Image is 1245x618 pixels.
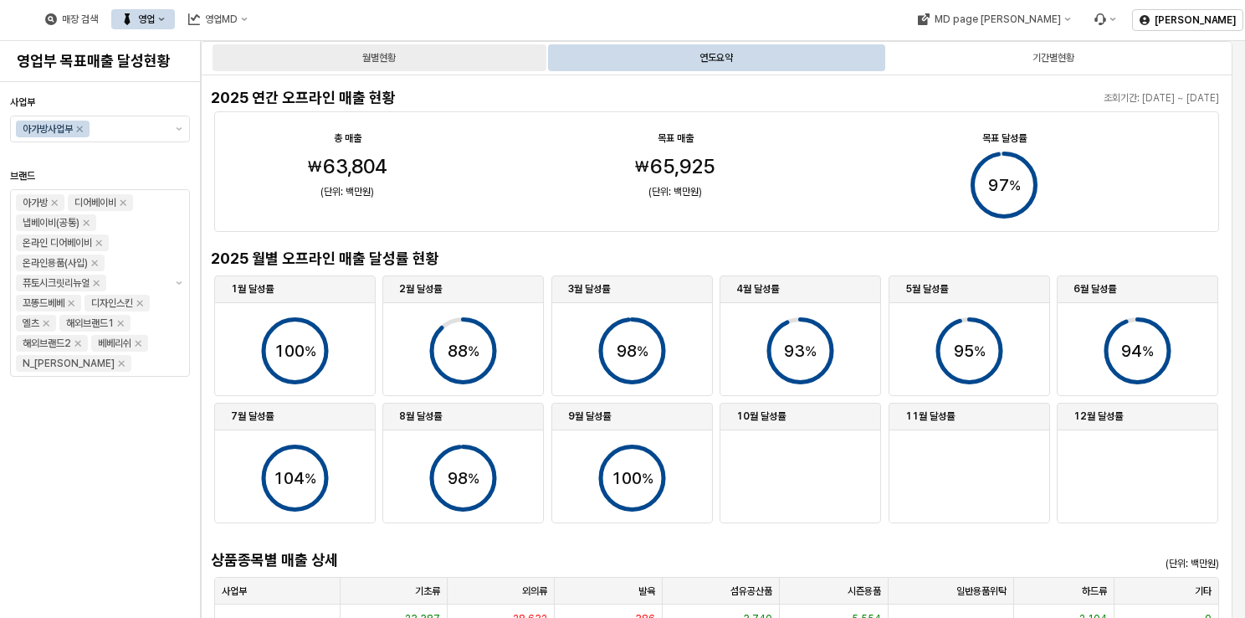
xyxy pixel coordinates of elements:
div: Progress circle [229,317,361,384]
div: 베베리쉬 [98,335,131,352]
div: 연도요약 [550,44,884,71]
tspan: % [468,343,479,359]
button: 영업 [111,9,175,29]
strong: 3월 달성률 [568,283,610,295]
div: 온라인 디어베이비 [23,234,92,251]
span: 기타 [1195,585,1212,598]
button: 제안 사항 표시 [169,190,189,376]
text: 88 [448,341,479,361]
tspan: % [1142,343,1154,359]
h4: 상품종목별 매출 상세 [211,552,1138,569]
div: Progress circle [566,317,698,384]
div: Remove N_이야이야오 [118,360,125,367]
div: Progress circle [1072,317,1203,384]
div: Progress circle [566,445,698,512]
tspan: % [468,471,479,487]
div: 해외브랜드2 [23,335,71,352]
span: , [674,154,679,178]
div: Progress circle [904,317,1035,384]
span: ₩65,925 [635,157,715,177]
div: 월별현황 [213,44,546,71]
strong: 목표 달성률 [982,132,1027,144]
tspan: % [973,343,985,359]
div: 엘츠 [23,315,39,332]
div: Remove 엘츠 [43,320,49,327]
div: Progress circle [397,445,529,512]
button: 매장 검색 [35,9,108,29]
p: [PERSON_NAME] [1155,13,1236,27]
tspan: % [1009,178,1021,193]
div: Remove 아가방사업부 [76,126,83,132]
p: (단위: 백만원) [638,184,713,199]
tspan: % [305,343,316,359]
div: 꼬똥드베베 [23,295,64,312]
div: Remove 디자인스킨 [136,300,143,306]
div: 기간별현황 [887,44,1221,71]
span: 섬유공산품 [730,585,772,598]
div: Progress circle [397,317,529,384]
div: Remove 퓨토시크릿리뉴얼 [93,280,100,286]
div: 냅베이비(공통) [23,214,79,231]
div: 매장 검색 [62,13,98,25]
strong: 12월 달성률 [1073,410,1123,422]
strong: 7월 달성률 [231,410,274,422]
span: 외의류 [522,585,547,598]
text: 95 [953,341,985,361]
span: ₩ [308,159,321,174]
div: 아가방 [23,194,48,211]
span: 63 [323,154,347,178]
span: ₩ [635,159,648,174]
strong: 10월 달성률 [736,410,786,422]
div: Remove 아가방 [51,199,58,206]
div: Remove 냅베이비(공통) [83,219,90,226]
strong: 총 매출 [334,132,361,144]
div: 온라인용품(사입) [23,255,88,271]
div: N_[PERSON_NAME] [23,355,115,372]
text: 98 [448,468,479,488]
tspan: % [636,343,648,359]
span: 65 [650,154,674,178]
strong: 6월 달성률 [1073,283,1116,295]
text: 104 [274,468,316,488]
strong: 8월 달성률 [399,410,442,422]
p: (단위: 백만원) [1141,556,1219,571]
div: 디자인스킨 [91,295,133,312]
span: 사업부 [222,585,247,598]
span: 하드류 [1082,585,1107,598]
div: Remove 온라인용품(사입) [91,260,98,266]
strong: 11월 달성률 [905,410,955,422]
span: 기초류 [415,585,440,598]
p: (단위: 백만원) [310,184,385,199]
p: 조회기간: [DATE] ~ [DATE] [973,90,1219,106]
strong: 4월 달성률 [736,283,779,295]
strong: 5월 달성률 [905,283,948,295]
strong: 1월 달성률 [231,283,274,295]
div: Menu item 6 [1084,9,1125,29]
span: ₩63,804 [308,157,387,177]
span: 브랜드 [10,170,35,182]
div: 영업MD [205,13,238,25]
div: Remove 해외브랜드2 [74,340,81,347]
text: 93 [784,341,817,361]
h4: 2025 월별 오프라인 매출 달성률 현황 [211,250,1138,267]
tspan: % [305,471,316,487]
div: MD page 이동 [907,9,1080,29]
span: 925 [679,154,715,178]
tspan: % [641,471,653,487]
div: Progress circle [229,445,361,512]
div: 디어베이비 [74,194,116,211]
div: 기간별현황 [1032,48,1074,68]
button: 제안 사항 표시 [169,116,189,142]
div: Remove 해외브랜드1 [117,320,124,327]
span: 일반용품위탁 [956,585,1007,598]
div: 월별현황 [362,48,396,68]
div: Remove 베베리쉬 [135,340,141,347]
span: 발육 [638,585,655,598]
div: Remove 꼬똥드베베 [68,300,74,306]
span: 804 [351,154,387,178]
span: , [347,154,351,178]
div: 해외브랜드1 [66,315,114,332]
h4: 2025 연간 오프라인 매출 현황 [211,90,464,106]
tspan: % [805,343,817,359]
div: Remove 온라인 디어베이비 [95,239,102,246]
